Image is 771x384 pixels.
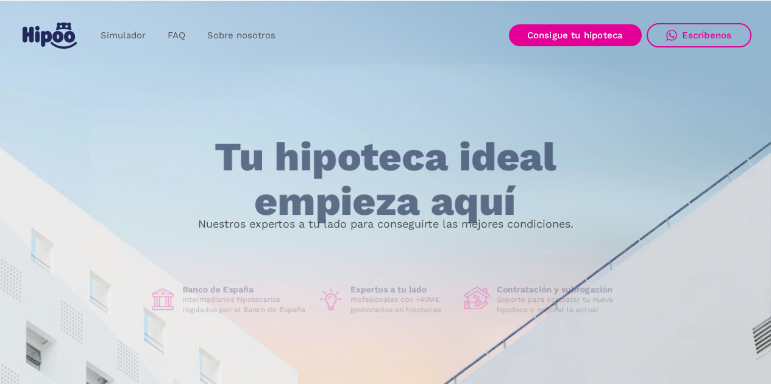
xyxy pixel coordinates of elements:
a: Escríbenos [647,23,751,47]
h1: Banco de España [182,284,308,295]
a: Consigue tu hipoteca [509,24,642,46]
div: Escríbenos [682,30,732,41]
p: Soporte para contratar tu nueva hipoteca o mejorar la actual [497,295,622,315]
a: FAQ [157,24,196,47]
p: Nuestros expertos a tu lado para conseguirte las mejores condiciones. [198,219,574,229]
h1: Expertos a tu lado [350,284,454,295]
a: Simulador [90,24,157,47]
a: Sobre nosotros [196,24,286,47]
h1: Tu hipoteca ideal empieza aquí [154,135,616,223]
p: Profesionales con +40M€ gestionados en hipotecas [350,295,454,315]
a: home [20,18,80,54]
h1: Contratación y subrogación [497,284,622,295]
p: Intermediarios hipotecarios regulados por el Banco de España [182,295,308,315]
